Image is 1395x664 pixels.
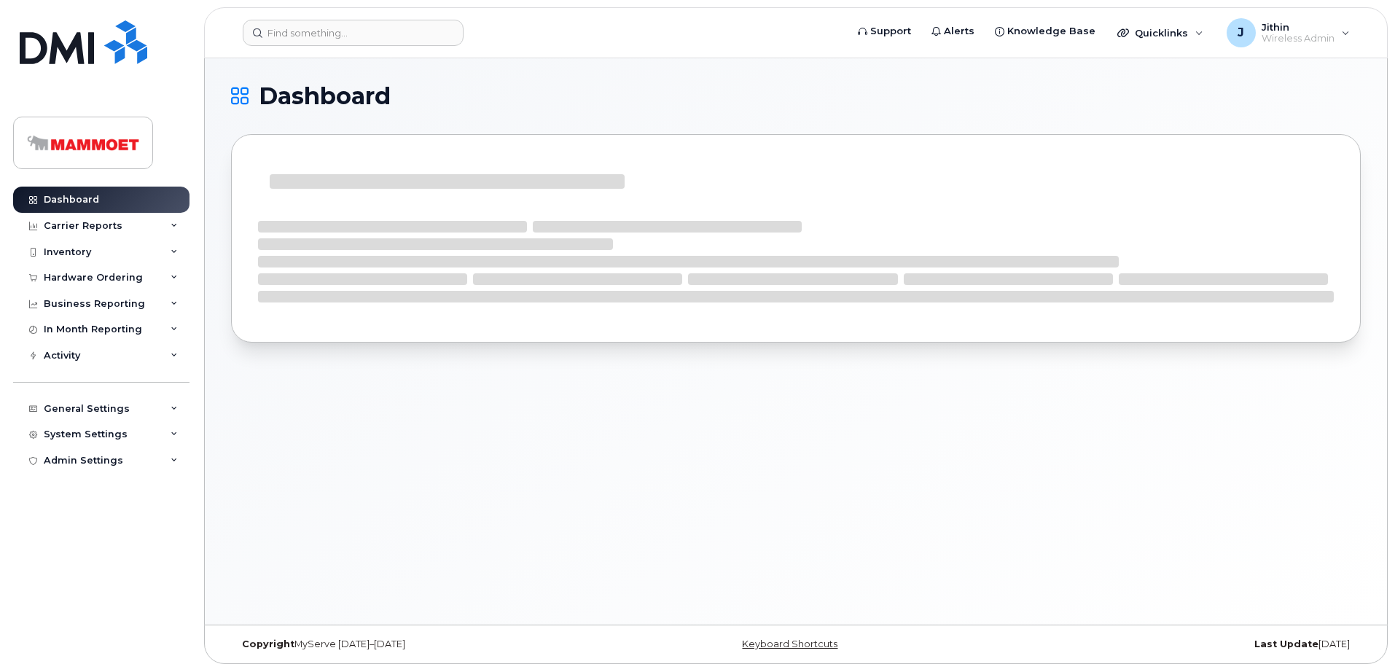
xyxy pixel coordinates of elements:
strong: Copyright [242,638,294,649]
span: Dashboard [259,85,391,107]
a: Keyboard Shortcuts [742,638,837,649]
div: MyServe [DATE]–[DATE] [231,638,608,650]
div: [DATE] [984,638,1361,650]
strong: Last Update [1254,638,1318,649]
